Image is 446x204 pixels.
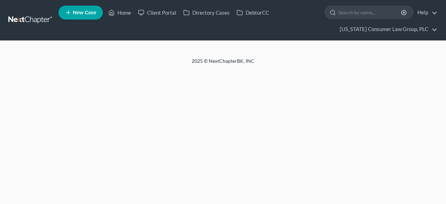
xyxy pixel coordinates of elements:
a: Directory Cases [180,6,233,19]
a: DebtorCC [233,6,272,19]
a: Help [414,6,437,19]
input: Search by name... [338,6,402,19]
div: 2025 © NextChapterBK, INC [24,58,422,70]
a: Client Portal [134,6,180,19]
a: [US_STATE] Consumer Law Group, PLC [336,23,437,36]
a: Home [105,6,134,19]
span: New Case [73,10,96,15]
